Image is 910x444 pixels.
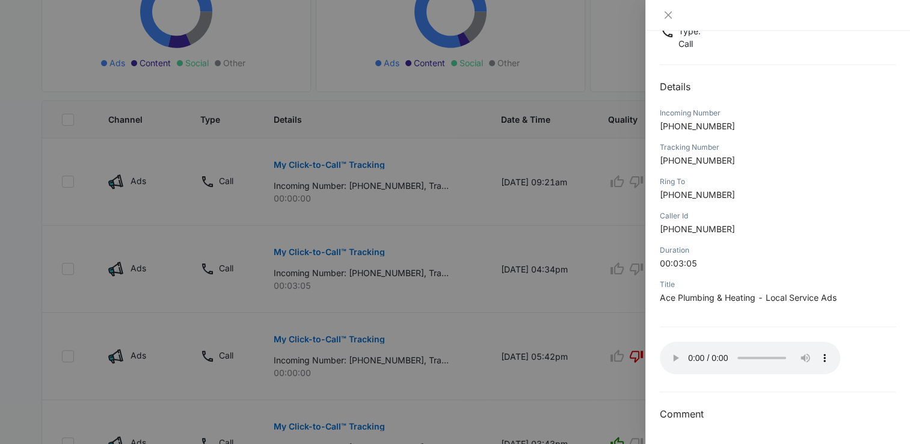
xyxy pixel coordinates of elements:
span: Ace Plumbing & Heating - Local Service Ads [660,292,837,303]
div: Title [660,279,896,290]
h3: Comment [660,407,896,421]
div: Caller Id [660,211,896,221]
span: [PHONE_NUMBER] [660,190,735,200]
div: Duration [660,245,896,256]
span: [PHONE_NUMBER] [660,224,735,234]
span: 00:03:05 [660,258,697,268]
div: Ring To [660,176,896,187]
button: Close [660,10,677,20]
span: [PHONE_NUMBER] [660,155,735,165]
span: close [663,10,673,20]
div: Tracking Number [660,142,896,153]
p: Call [678,37,701,50]
audio: Your browser does not support the audio tag. [660,342,840,374]
span: [PHONE_NUMBER] [660,121,735,131]
h2: Details [660,79,896,94]
div: Incoming Number [660,108,896,119]
p: Type : [678,25,701,37]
